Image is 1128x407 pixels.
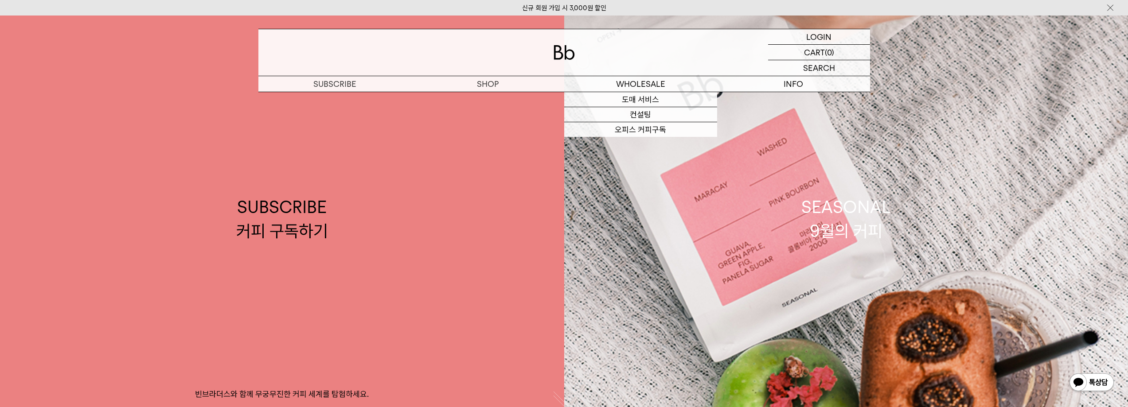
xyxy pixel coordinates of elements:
[768,45,870,60] a: CART (0)
[411,76,564,92] a: SHOP
[554,45,575,60] img: 로고
[768,29,870,45] a: LOGIN
[236,195,328,242] div: SUBSCRIBE 커피 구독하기
[564,92,717,107] a: 도매 서비스
[804,45,825,60] p: CART
[564,122,717,137] a: 오피스 커피구독
[801,195,891,242] div: SEASONAL 9월의 커피
[258,76,411,92] a: SUBSCRIBE
[564,107,717,122] a: 컨설팅
[806,29,831,44] p: LOGIN
[522,4,606,12] a: 신규 회원 가입 시 3,000원 할인
[1069,372,1115,394] img: 카카오톡 채널 1:1 채팅 버튼
[564,76,717,92] p: WHOLESALE
[717,76,870,92] p: INFO
[825,45,834,60] p: (0)
[803,60,835,76] p: SEARCH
